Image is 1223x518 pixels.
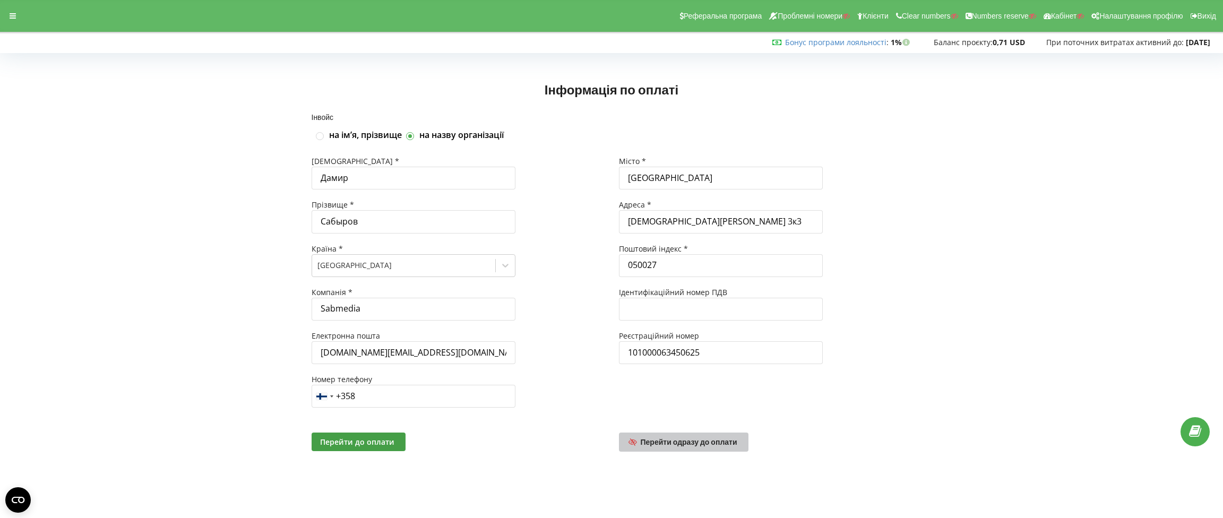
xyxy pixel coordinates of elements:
span: При поточних витратах активний до: [1046,37,1184,47]
span: Місто * [619,156,646,166]
span: Налаштування профілю [1099,12,1183,20]
span: Інформація по оплаті [545,82,678,97]
label: на імʼя, прізвище [329,129,402,141]
span: Країна * [312,244,343,254]
span: Поштовий індекс * [619,244,688,254]
span: Номер телефону [312,374,372,384]
label: на назву організації [419,129,504,141]
span: Інвойс [312,113,334,122]
span: Реферальна програма [684,12,762,20]
a: Перейти одразу до оплати [619,433,748,452]
span: Клієнти [863,12,889,20]
button: Open CMP widget [5,487,31,513]
a: Бонус програми лояльності [785,37,886,47]
div: Telephone country code [312,385,337,407]
span: Адреса * [619,200,651,210]
span: Перейти до оплати [320,437,394,447]
span: Компанія * [312,287,352,297]
span: Проблемні номери [778,12,842,20]
span: Електронна пошта [312,331,380,341]
span: Clear numbers [902,12,951,20]
span: [DEMOGRAPHIC_DATA] * [312,156,399,166]
span: Вихід [1198,12,1216,20]
strong: 1% [891,37,912,47]
span: Перейти одразу до оплати [641,437,737,446]
strong: [DATE] [1186,37,1210,47]
span: Ідентифікаційний номер ПДВ [619,287,727,297]
strong: 0,71 USD [993,37,1025,47]
span: Кабінет [1051,12,1077,20]
span: Реєстраційний номер [619,331,699,341]
span: Баланс проєкту: [934,37,993,47]
button: Перейти до оплати [312,433,406,451]
span: Numbers reserve [972,12,1029,20]
span: Прізвище * [312,200,354,210]
span: : [785,37,889,47]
